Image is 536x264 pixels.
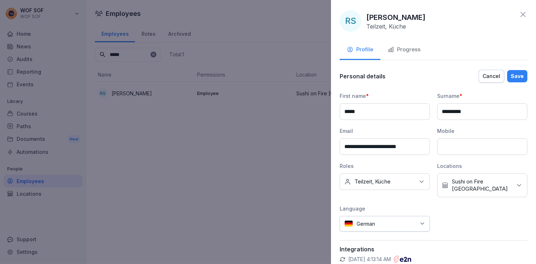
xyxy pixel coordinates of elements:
[340,216,430,231] div: German
[479,70,504,83] button: Cancel
[340,73,385,80] p: Personal details
[366,12,426,23] p: [PERSON_NAME]
[483,72,500,80] div: Cancel
[388,46,420,54] div: Progress
[340,205,430,212] div: Language
[344,220,353,227] img: de.svg
[340,162,430,170] div: Roles
[437,162,527,170] div: Locations
[340,92,430,100] div: First name
[348,256,391,263] p: [DATE] 4:13:14 AM
[366,23,406,30] p: Teilzeit, Küche
[340,246,527,253] p: Integrations
[437,92,527,100] div: Surname
[452,178,512,192] p: Sushi on Fire [GEOGRAPHIC_DATA]
[347,46,373,54] div: Profile
[437,127,527,135] div: Mobile
[354,178,391,185] p: Teilzeit, Küche
[380,40,428,60] button: Progress
[511,72,524,80] div: Save
[394,256,411,263] img: e2n.png
[507,70,527,82] button: Save
[340,40,380,60] button: Profile
[340,10,361,32] div: RS
[340,127,430,135] div: Email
